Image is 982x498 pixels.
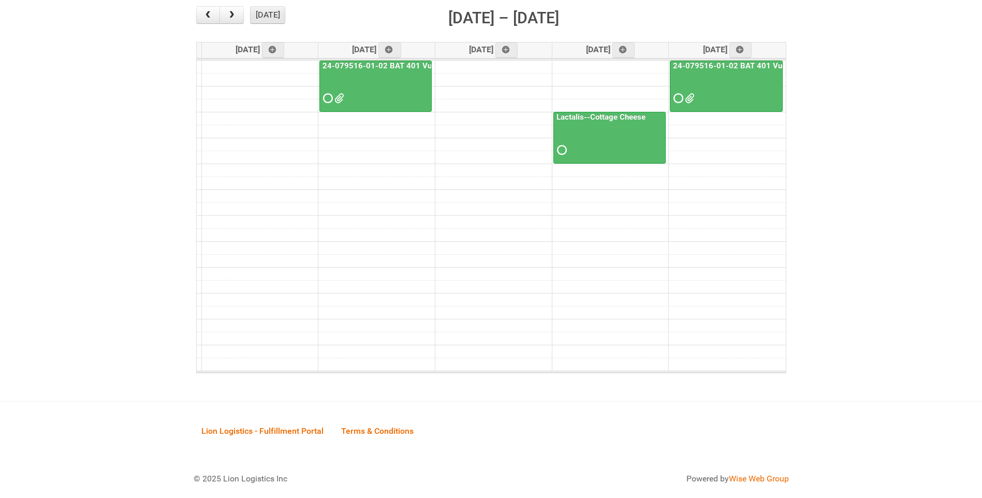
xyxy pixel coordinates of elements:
span: GROUP 1000.jpg 24-079516-01 BAT 401 Vuse Box RCT - Address File - 4th Batch 9.30.xlsx RAIBAT Vuse... [334,95,342,102]
a: Terms & Conditions [333,415,421,447]
span: [DATE] [586,45,635,54]
span: GROUP 1000.jpg 24-079516-01 BAT 401 Vuse Box RCT - Address File - 5th Batch 10.2.xlsx RAIBAT Vuse... [685,95,692,102]
a: Add an event [495,42,518,58]
span: Requested [673,95,681,102]
div: Powered by [504,473,789,485]
a: 24-079516-01-02 BAT 401 Vuse Box RCT [671,61,825,70]
a: Add an event [262,42,285,58]
a: Add an event [729,42,752,58]
span: [DATE] [236,45,285,54]
a: Add an event [612,42,635,58]
button: [DATE] [250,6,285,24]
a: Lion Logistics - Fulfillment Portal [194,415,331,447]
span: [DATE] [469,45,518,54]
a: Lactalis--Cottage Cheese [553,112,666,164]
div: © 2025 Lion Logistics Inc [186,465,486,493]
a: Wise Web Group [729,474,789,484]
span: Terms & Conditions [341,426,414,436]
h2: [DATE] – [DATE] [448,6,559,30]
a: 24-079516-01-02 BAT 401 Vuse Box RCT [320,61,475,70]
a: 24-079516-01-02 BAT 401 Vuse Box RCT [670,61,783,112]
a: 24-079516-01-02 BAT 401 Vuse Box RCT [319,61,432,112]
a: Add an event [378,42,401,58]
span: [DATE] [703,45,752,54]
span: Lion Logistics - Fulfillment Portal [201,426,324,436]
a: Lactalis--Cottage Cheese [554,112,648,122]
span: [DATE] [352,45,401,54]
span: Requested [323,95,330,102]
span: Requested [557,147,564,154]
